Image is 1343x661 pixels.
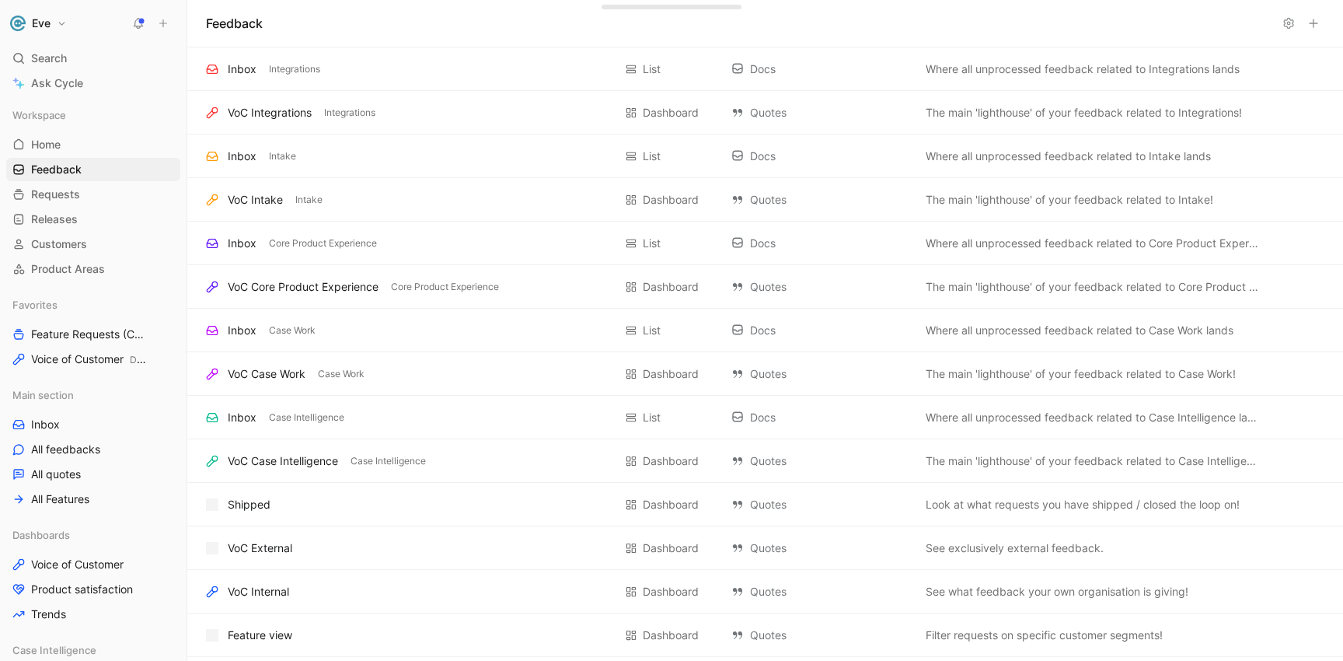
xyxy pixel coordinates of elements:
div: Quotes [731,365,910,383]
span: Case Work [269,323,316,338]
span: Voice of Customer [31,557,124,572]
span: Core Product Experience [269,236,377,251]
span: Voice of Customer [31,351,148,368]
span: Case Work [318,366,365,382]
span: Customers [31,236,87,252]
div: Dashboard [643,278,699,296]
button: EveEve [6,12,71,34]
div: List [643,60,661,79]
button: Where all unprocessed feedback related to Case Work lands [923,321,1237,340]
div: List [643,147,661,166]
div: Quotes [731,495,910,514]
button: Case Work [266,324,319,337]
h1: Feedback [206,14,263,33]
div: Inbox [228,408,256,427]
a: Feature Requests (Core Product) [6,323,180,346]
button: Filter requests on specific customer segments! [923,626,1166,645]
span: The main 'lighthouse' of your feedback related to Integrations! [926,103,1242,122]
span: Product satisfaction [31,582,133,597]
span: Where all unprocessed feedback related to Intake lands [926,147,1211,166]
div: List [643,234,661,253]
span: All Features [31,491,89,507]
span: Intake [269,149,296,164]
div: Main section [6,383,180,407]
span: Integrations [324,105,375,121]
span: Case Intelligence [269,410,344,425]
span: Feedback [31,162,82,177]
div: Docs [731,321,910,340]
div: Docs [731,60,910,79]
div: InboxCase IntelligenceList DocsWhere all unprocessed feedback related to Case Intelligence landsV... [187,396,1343,439]
a: All quotes [6,463,180,486]
button: The main 'lighthouse' of your feedback related to Intake! [923,191,1216,209]
div: Shipped [228,495,270,514]
span: Where all unprocessed feedback related to Integrations lands [926,60,1240,79]
button: See what feedback your own organisation is giving! [923,582,1191,601]
div: Dashboard [643,626,699,645]
span: The main 'lighthouse' of your feedback related to Intake! [926,191,1213,209]
div: VoC InternalDashboard QuotesSee what feedback your own organisation is giving!View actions [187,570,1343,614]
button: Integrations [321,106,378,120]
span: Dashboards [12,527,70,543]
div: Feature viewDashboard QuotesFilter requests on specific customer segments!View actions [187,614,1343,657]
div: Dashboard [643,495,699,514]
span: Dashboards [130,354,182,365]
span: Intake [295,192,323,208]
div: Docs [731,147,910,166]
span: Inbox [31,417,60,432]
span: Where all unprocessed feedback related to Case Intelligence lands [926,408,1258,427]
div: List [643,408,661,427]
a: Inbox [6,413,180,436]
button: The main 'lighthouse' of your feedback related to Core Product Experience! [923,278,1261,296]
span: Trends [31,607,66,622]
a: Ask Cycle [6,72,180,95]
div: Inbox [228,147,256,166]
div: VoC Internal [228,582,289,601]
div: Quotes [731,103,910,122]
button: Intake [266,149,299,163]
span: Case Intelligence [351,453,426,469]
a: Releases [6,208,180,231]
div: ShippedDashboard QuotesLook at what requests you have shipped / closed the loop on!View actions [187,483,1343,526]
span: Favorites [12,297,58,313]
span: Requests [31,187,80,202]
div: Feature view [228,626,292,645]
button: Where all unprocessed feedback related to Integrations lands [923,60,1243,79]
a: All feedbacks [6,438,180,461]
a: Voice of CustomerDashboards [6,348,180,371]
div: List [643,321,661,340]
span: Filter requests on specific customer segments! [926,626,1163,645]
button: Integrations [266,62,323,76]
div: Docs [731,234,910,253]
span: Product Areas [31,261,105,277]
div: InboxCase WorkList DocsWhere all unprocessed feedback related to Case Work landsView actions [187,309,1343,352]
button: Intake [292,193,326,207]
button: Where all unprocessed feedback related to Intake lands [923,147,1214,166]
div: VoC IntakeIntakeDashboard QuotesThe main 'lighthouse' of your feedback related to Intake!View act... [187,178,1343,222]
span: Home [31,137,61,152]
button: Core Product Experience [266,236,380,250]
span: Where all unprocessed feedback related to Core Product Experience lands [926,234,1258,253]
div: Quotes [731,539,910,558]
div: VoC Case IntelligenceCase IntelligenceDashboard QuotesThe main 'lighthouse' of your feedback rela... [187,439,1343,483]
a: Trends [6,603,180,626]
span: Look at what requests you have shipped / closed the loop on! [926,495,1240,514]
a: Feedback [6,158,180,181]
div: Inbox [228,60,256,79]
button: Case Intelligence [347,454,429,468]
span: Case Intelligence [12,642,96,658]
span: All quotes [31,467,81,482]
span: See exclusively external feedback. [926,539,1104,558]
span: Main section [12,387,74,403]
div: Search [6,47,180,70]
div: Inbox [228,321,256,340]
div: Docs [731,408,910,427]
span: All feedbacks [31,442,100,457]
div: VoC External [228,539,292,558]
a: Home [6,133,180,156]
div: VoC Core Product Experience [228,278,378,296]
div: InboxIntegrationsList DocsWhere all unprocessed feedback related to Integrations landsView actions [187,47,1343,91]
button: The main 'lighthouse' of your feedback related to Integrations! [923,103,1245,122]
div: VoC IntegrationsIntegrationsDashboard QuotesThe main 'lighthouse' of your feedback related to Int... [187,91,1343,135]
div: Dashboard [643,103,699,122]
